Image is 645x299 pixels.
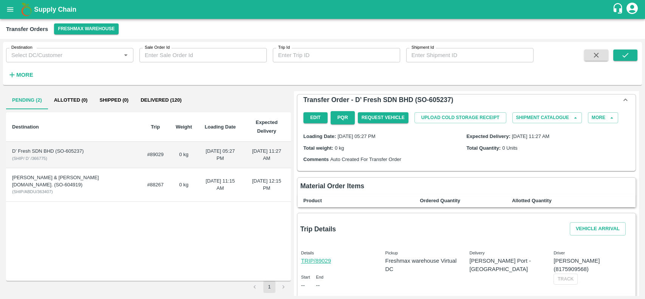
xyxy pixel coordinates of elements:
label: Total Quantity: [466,145,501,151]
button: Open [121,50,131,60]
button: Vehicle Arrival [570,222,626,235]
label: Total weight: [303,145,333,151]
b: Trip [151,124,160,130]
label: Sale Order Id [145,45,170,51]
span: [DATE] 11:27 AM [512,133,549,139]
div: Transfer Order - D’ Fresh SDN BHD (SO-605237) [297,95,636,105]
a: TRIP/89029 [301,258,331,264]
span: 0 Units [502,145,517,151]
p: Freshmax warehouse Virtual DC [385,257,464,274]
input: Enter Shipment ID [406,48,534,62]
p: [PERSON_NAME] (8175909568) [554,257,632,274]
b: Destination [12,124,39,130]
button: Pending (2) [6,91,48,109]
button: More [6,68,35,81]
b: Supply Chain [34,6,76,13]
span: [DATE] 05:27 PM [337,133,375,139]
label: Comments [303,156,329,162]
h6: Transfer Order - D’ Fresh SDN BHD (SO-605237) [303,95,453,105]
span: Pickup [385,251,398,255]
p: -- [316,281,323,290]
h6: Material Order Items [300,181,364,191]
button: open drawer [2,1,19,18]
td: [DATE] 05:27 PM [198,142,243,168]
input: Enter Sale Order Id [139,48,267,62]
button: Edit [303,112,328,123]
b: Product [303,198,322,203]
img: logo [19,2,34,17]
div: [PERSON_NAME] Port - [GEOGRAPHIC_DATA] [469,257,548,274]
label: Destination [11,45,32,51]
td: [DATE] 11:15 AM [198,168,243,202]
td: 0 kg [170,168,198,202]
button: Delivered (120) [135,91,187,109]
input: Enter Trip ID [273,48,400,62]
h6: Trip Details [300,224,336,234]
td: #89029 [141,142,170,168]
button: Request Vehicle [358,112,408,123]
div: customer-support [612,3,625,16]
button: Upload Cold Storage Receipt [415,112,506,123]
a: Supply Chain [34,4,612,15]
b: Weight [176,124,192,130]
td: 0 kg [170,142,198,168]
div: account of current user [625,2,639,17]
span: Start [301,275,310,279]
input: Select DC/Customer [8,50,119,60]
label: Shipment Id [411,45,434,51]
label: Trip Id [278,45,290,51]
b: Expected Delivery [256,119,278,133]
td: #88267 [141,168,170,202]
span: ( SHIP/ABDU/363407 ) [12,189,53,194]
button: Allotted (0) [48,91,94,109]
b: Allotted Quantity [512,198,552,203]
span: 0 kg [335,145,344,151]
label: Loading Date: [303,133,336,139]
button: More [588,112,618,123]
button: PQR [331,111,355,124]
strong: More [16,72,33,78]
button: Shipped (0) [94,91,135,109]
div: Transfer Orders [6,24,48,34]
span: Auto Created For Transfer Order [330,156,401,162]
p: -- [301,281,310,290]
span: ( SHIP/ D’ /366775 ) [12,156,47,161]
b: Ordered Quantity [420,198,460,203]
b: Loading Date [205,124,236,130]
td: [DATE] 11:27 AM [243,142,291,168]
button: page 1 [263,281,275,293]
span: Delivery [469,251,484,255]
div: D’ Fresh SDN BHD (SO-605237) [12,148,135,155]
button: Shipment Catalogue [512,112,582,123]
div: [PERSON_NAME] & [PERSON_NAME][DOMAIN_NAME]. (SO-604919) [12,174,135,188]
span: Details [301,251,314,255]
td: [DATE] 12:15 PM [243,168,291,202]
label: Expected Delivery: [466,133,510,139]
nav: pagination navigation [248,281,291,293]
span: Driver [554,251,565,255]
button: Select DC [54,23,118,34]
span: End [316,275,323,279]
